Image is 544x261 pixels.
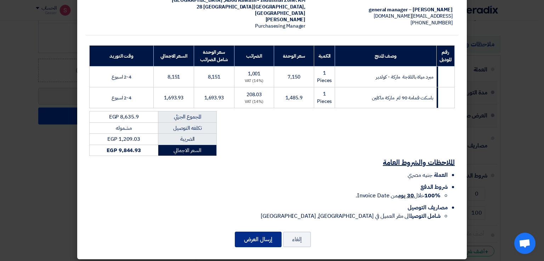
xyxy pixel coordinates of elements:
th: الكمية [314,46,335,66]
span: باسكت قمامة 90 لتر ماركة ماكلين [372,94,433,101]
td: تكلفه التوصيل [158,122,217,134]
th: السعر الاجمالي [154,46,194,66]
div: (14%) VAT [237,78,271,84]
span: 8,151 [208,73,221,81]
div: [PERSON_NAME] – general manager [317,7,453,13]
span: 1,485.9 [285,94,302,101]
span: EGP 1,209.03 [107,135,140,143]
th: سعر الوحدة شامل الضرائب [194,46,234,66]
span: خلال من Invoice Date. [356,191,441,200]
strong: شامل التوصيل [410,212,441,220]
u: الملاحظات والشروط العامة [383,157,455,168]
span: شروط الدفع [420,183,448,191]
td: EGP 8,635.9 [90,111,158,123]
span: [PHONE_NUMBER] [410,19,453,27]
th: الضرائب [234,46,274,66]
span: Purchasesing Manager [255,22,305,30]
span: 8,151 [168,73,180,81]
td: الضريبة [158,134,217,145]
td: السعر الاجمالي [158,145,217,156]
span: [PERSON_NAME] [266,16,306,23]
span: جنيه مصري [408,171,432,179]
span: 1,693.93 [164,94,183,101]
th: وقت التوريد [90,46,154,66]
span: مصاريف التوصيل [408,203,448,212]
span: 1 Pieces [317,90,332,105]
span: [EMAIL_ADDRESS][DOMAIN_NAME] [374,12,453,20]
a: Open chat [514,233,535,254]
span: مبرد مياة بالثلاجة ماركة - كولدير [376,73,433,81]
strong: 100% [424,191,441,200]
th: رقم الموديل [436,46,454,66]
span: 1 Pieces [317,69,332,84]
span: 2-4 اسبوع [112,94,131,101]
strong: EGP 9,844.93 [107,146,141,154]
span: 2-4 اسبوع [112,73,131,81]
button: إلغاء [283,232,311,247]
th: وصف المنتج [335,46,436,66]
span: 7,150 [288,73,300,81]
span: العملة [434,171,448,179]
span: 208.03 [246,91,262,98]
button: إرسال العرض [235,232,282,247]
td: المجموع الجزئي [158,111,217,123]
span: 1,693.93 [204,94,224,101]
th: سعر الوحدة [274,46,314,66]
span: مشموله [116,124,131,132]
span: 1,001 [248,70,261,77]
u: 30 يوم [398,191,414,200]
div: (14%) VAT [237,99,271,105]
li: الى مقر العميل في [GEOGRAPHIC_DATA], [GEOGRAPHIC_DATA] [89,212,441,220]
